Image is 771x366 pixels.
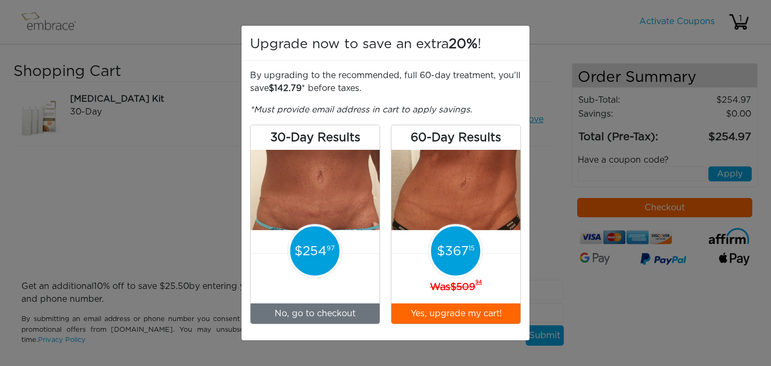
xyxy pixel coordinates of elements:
span: 15 [468,245,474,251]
span: 20% [449,37,478,51]
h3: 30-Day Results [251,125,380,150]
span: 97 [327,245,335,251]
button: Yes, upgrade my cart! [391,303,520,324]
span: 254 [294,245,327,258]
h5: Upgrade now to save an extra ! [250,34,481,55]
img: TT30.png [251,150,380,253]
a: No, go to checkout [251,303,380,324]
b: Was [430,283,482,292]
p: By upgrading to the recommended, full 60-day treatment, you'll save * before taxes. [250,69,521,95]
sup: 94 [475,280,482,285]
span: 509 [450,283,475,292]
span: 142.79 [269,84,301,93]
img: TT60.png [391,150,520,253]
i: *Must provide email address in cart to apply savings. [250,105,472,114]
h3: 60-Day Results [391,125,520,150]
span: 367 [437,245,468,258]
